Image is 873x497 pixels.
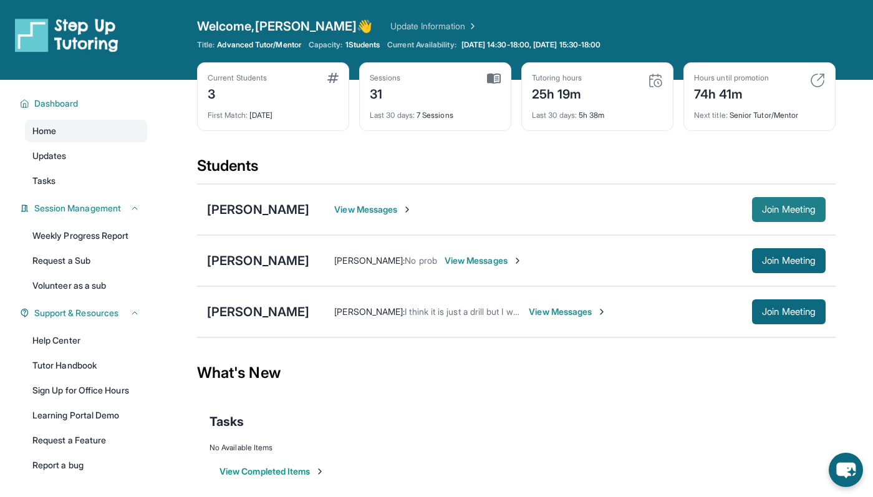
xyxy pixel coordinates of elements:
div: Students [197,156,836,183]
img: card [810,73,825,88]
div: [DATE] [208,103,339,120]
a: Tasks [25,170,147,192]
span: Last 30 days : [532,110,577,120]
span: Tasks [210,413,244,430]
span: Join Meeting [762,206,816,213]
span: Next title : [694,110,728,120]
div: What's New [197,345,836,400]
span: Last 30 days : [370,110,415,120]
span: No prob [405,255,437,266]
img: Chevron-Right [597,307,607,317]
button: Join Meeting [752,299,826,324]
span: Dashboard [34,97,79,110]
a: Report a bug [25,454,147,476]
button: Dashboard [29,97,140,110]
div: 31 [370,83,401,103]
span: [DATE] 14:30-18:00, [DATE] 15:30-18:00 [461,40,601,50]
div: 74h 41m [694,83,769,103]
div: Senior Tutor/Mentor [694,103,825,120]
a: Learning Portal Demo [25,404,147,427]
span: View Messages [445,254,523,267]
a: Tutor Handbook [25,354,147,377]
a: Weekly Progress Report [25,224,147,247]
button: Join Meeting [752,197,826,222]
div: 3 [208,83,267,103]
img: logo [15,17,118,52]
span: View Messages [334,203,412,216]
a: Request a Sub [25,249,147,272]
button: chat-button [829,453,863,487]
div: No Available Items [210,443,823,453]
span: Welcome, [PERSON_NAME] 👋 [197,17,373,35]
span: Tasks [32,175,55,187]
div: Current Students [208,73,267,83]
div: [PERSON_NAME] [207,303,309,321]
a: Update Information [390,20,478,32]
a: Home [25,120,147,142]
span: Join Meeting [762,257,816,264]
div: Tutoring hours [532,73,582,83]
img: card [327,73,339,83]
div: Sessions [370,73,401,83]
span: First Match : [208,110,248,120]
span: Capacity: [309,40,343,50]
span: [PERSON_NAME] : [334,306,405,317]
span: I think it is just a drill but I want to make sure first. Thank you for understanding [405,306,715,317]
span: Advanced Tutor/Mentor [217,40,301,50]
a: Volunteer as a sub [25,274,147,297]
a: Sign Up for Office Hours [25,379,147,402]
div: Hours until promotion [694,73,769,83]
span: View Messages [529,306,607,318]
a: [DATE] 14:30-18:00, [DATE] 15:30-18:00 [459,40,604,50]
div: [PERSON_NAME] [207,252,309,269]
span: Current Availability: [387,40,456,50]
div: 25h 19m [532,83,582,103]
button: View Completed Items [219,465,325,478]
span: [PERSON_NAME] : [334,255,405,266]
img: card [487,73,501,84]
a: Request a Feature [25,429,147,451]
img: Chevron-Right [513,256,523,266]
span: Session Management [34,202,121,215]
div: [PERSON_NAME] [207,201,309,218]
button: Session Management [29,202,140,215]
a: Help Center [25,329,147,352]
span: Join Meeting [762,308,816,316]
span: Title: [197,40,215,50]
span: Home [32,125,56,137]
span: 1 Students [345,40,380,50]
img: Chevron-Right [402,205,412,215]
img: card [648,73,663,88]
div: 5h 38m [532,103,663,120]
img: Chevron Right [465,20,478,32]
button: Support & Resources [29,307,140,319]
button: Join Meeting [752,248,826,273]
span: Updates [32,150,67,162]
div: 7 Sessions [370,103,501,120]
a: Updates [25,145,147,167]
span: Support & Resources [34,307,118,319]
